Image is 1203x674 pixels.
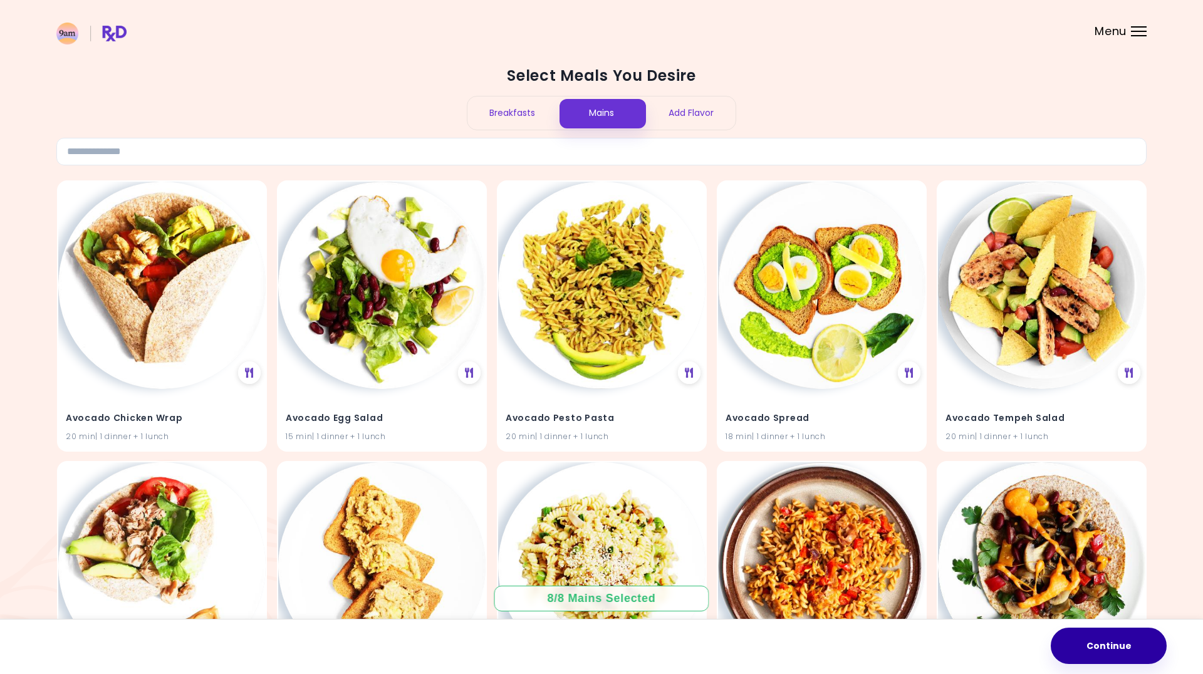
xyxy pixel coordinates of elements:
[1051,628,1167,664] button: Continue
[1095,26,1127,37] span: Menu
[646,96,736,130] div: Add Flavor
[945,408,1138,428] h4: Avocado Tempeh Salad
[898,361,920,384] div: See Meal Plan
[726,430,918,442] div: 18 min | 1 dinner + 1 lunch
[66,408,258,428] h4: Avocado Chicken Wrap
[726,408,918,428] h4: Avocado Spread
[56,23,127,44] img: RxDiet
[286,408,478,428] h4: Avocado Egg Salad
[458,361,481,384] div: See Meal Plan
[538,591,665,606] div: 8 / 8 Mains Selected
[238,361,261,384] div: See Meal Plan
[678,361,700,384] div: See Meal Plan
[1118,361,1140,384] div: See Meal Plan
[66,430,258,442] div: 20 min | 1 dinner + 1 lunch
[945,430,1138,442] div: 20 min | 1 dinner + 1 lunch
[286,430,478,442] div: 15 min | 1 dinner + 1 lunch
[56,66,1147,86] h2: Select Meals You Desire
[467,96,557,130] div: Breakfasts
[506,408,698,428] h4: Avocado Pesto Pasta
[506,430,698,442] div: 20 min | 1 dinner + 1 lunch
[557,96,647,130] div: Mains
